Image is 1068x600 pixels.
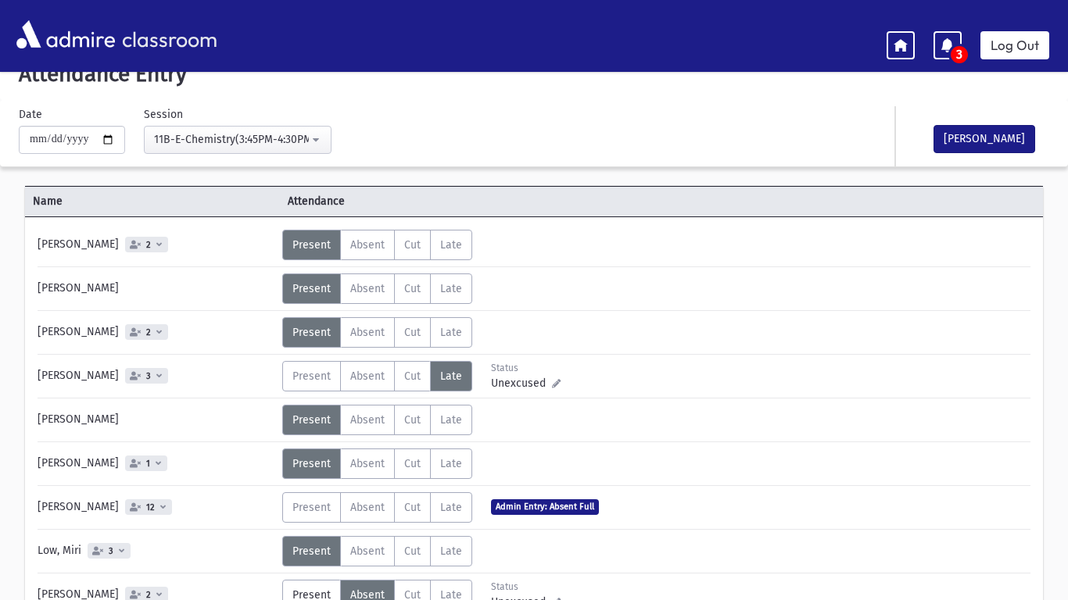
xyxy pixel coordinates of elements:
span: 2 [143,590,154,600]
span: classroom [119,14,217,55]
span: Absent [350,326,385,339]
span: Cut [404,238,421,252]
span: Cut [404,370,421,383]
span: Present [292,370,331,383]
button: [PERSON_NAME] [934,125,1035,153]
span: Present [292,545,331,558]
span: Absent [350,457,385,470]
div: 11B-E-Chemistry(3:45PM-4:30PM) [154,131,309,148]
label: Session [144,106,183,123]
div: [PERSON_NAME] [30,361,282,391]
span: Absent [350,413,385,427]
div: [PERSON_NAME] [30,317,282,348]
h5: Attendance Entry [13,61,1055,87]
span: Admin Entry: Absent Full [491,499,599,514]
span: 12 [143,502,158,512]
span: Cut [404,413,421,427]
span: Present [292,238,331,252]
div: [PERSON_NAME] [30,230,282,260]
div: AttTypes [282,361,472,391]
div: Status [491,361,561,375]
span: Unexcused [491,375,552,391]
span: 3 [106,546,116,556]
span: Absent [350,238,385,252]
span: Present [292,457,331,470]
div: [PERSON_NAME] [30,448,282,479]
span: Late [440,457,462,470]
span: Cut [404,457,421,470]
span: 3 [143,371,154,381]
div: [PERSON_NAME] [30,492,282,523]
div: AttTypes [282,273,472,304]
div: Low, Miri [30,536,282,566]
div: [PERSON_NAME] [30,405,282,435]
span: Late [440,326,462,339]
span: Absent [350,370,385,383]
span: Present [292,501,331,514]
span: Absent [350,282,385,295]
span: Cut [404,326,421,339]
span: Cut [404,545,421,558]
div: AttTypes [282,448,472,479]
span: Late [440,413,462,427]
span: 2 [143,327,154,337]
span: Late [440,282,462,295]
span: Name [25,193,280,209]
label: Date [19,106,42,123]
span: Present [292,326,331,339]
span: Late [440,501,462,514]
img: AdmirePro [13,16,119,52]
span: 3 [951,47,968,62]
span: Late [440,370,462,383]
div: AttTypes [282,492,472,523]
div: AttTypes [282,405,472,435]
span: Present [292,282,331,295]
span: 2 [143,240,154,250]
span: Late [440,238,462,252]
div: [PERSON_NAME] [30,273,282,304]
span: 1 [143,459,153,469]
button: 11B-E-Chemistry(3:45PM-4:30PM) [144,126,332,154]
span: Cut [404,501,421,514]
span: Attendance [280,193,535,209]
span: Absent [350,545,385,558]
span: Cut [404,282,421,295]
a: Log Out [980,31,1049,59]
span: Present [292,413,331,427]
span: Absent [350,501,385,514]
div: AttTypes [282,536,472,566]
div: AttTypes [282,317,472,348]
div: AttTypes [282,230,472,260]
